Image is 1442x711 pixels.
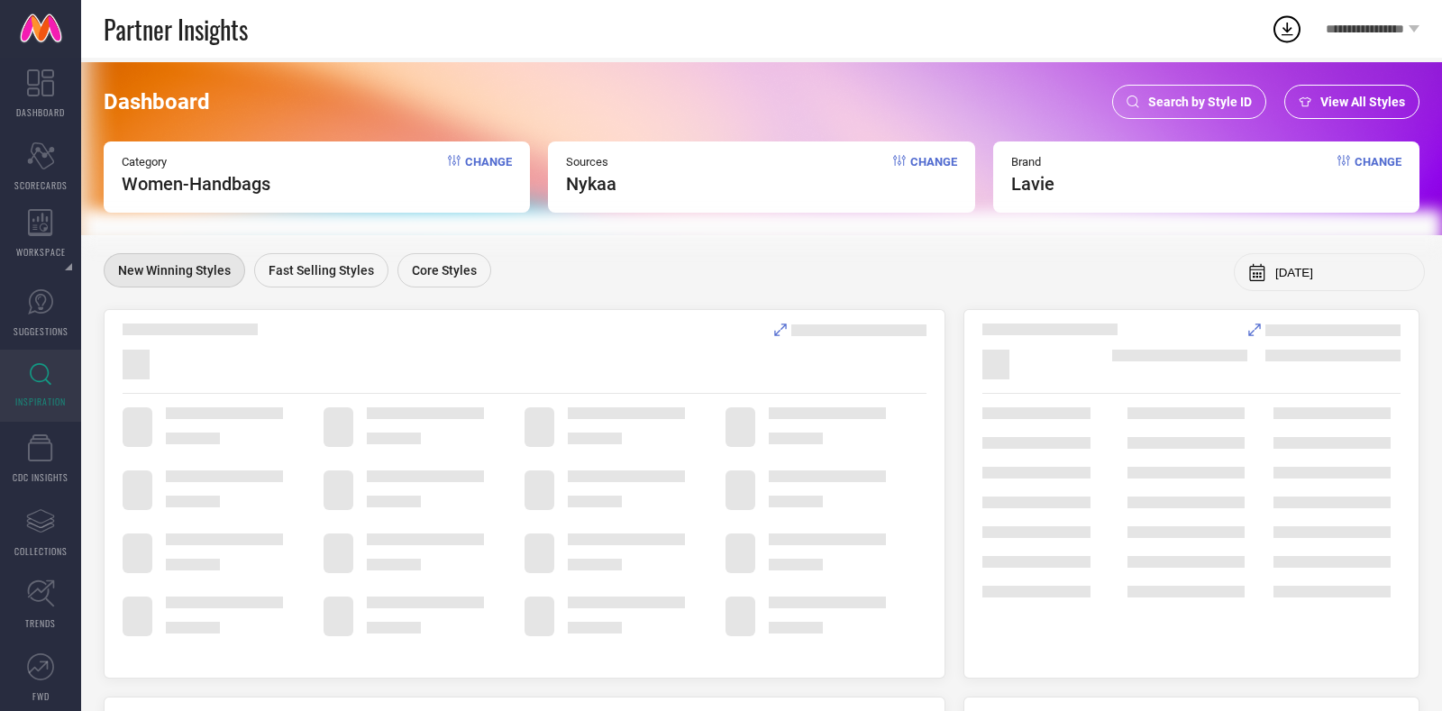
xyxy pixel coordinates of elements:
span: lavie [1011,173,1054,195]
span: FWD [32,689,50,703]
div: Analyse [774,324,926,336]
span: WORKSPACE [16,245,66,259]
span: Women-Handbags [122,173,270,195]
span: Change [465,155,512,195]
span: Sources [566,155,616,169]
span: Partner Insights [104,11,248,48]
span: Search by Style ID [1148,95,1252,109]
span: nykaa [566,173,616,195]
span: Brand [1011,155,1054,169]
input: Select month [1275,266,1410,279]
span: Core Styles [412,263,477,278]
span: INSPIRATION [15,395,66,408]
div: Open download list [1271,13,1303,45]
span: Category [122,155,270,169]
span: Change [1355,155,1401,195]
span: Change [910,155,957,195]
span: COLLECTIONS [14,544,68,558]
span: CDC INSIGHTS [13,470,68,484]
span: DASHBOARD [16,105,65,119]
div: Analyse [1248,324,1401,336]
span: New Winning Styles [118,263,231,278]
span: View All Styles [1320,95,1405,109]
span: Fast Selling Styles [269,263,374,278]
span: SCORECARDS [14,178,68,192]
span: SUGGESTIONS [14,324,68,338]
span: TRENDS [25,616,56,630]
span: Dashboard [104,89,210,114]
